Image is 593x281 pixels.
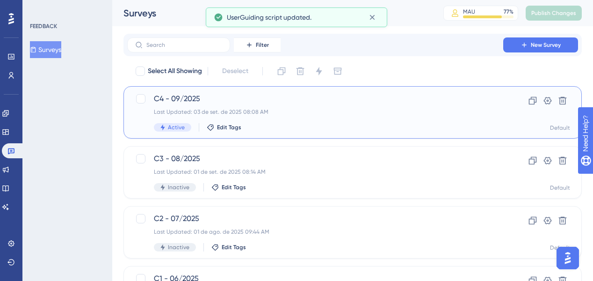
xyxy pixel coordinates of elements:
button: Deselect [214,63,257,80]
span: C4 - 09/2025 [154,93,477,104]
span: Inactive [168,244,189,251]
iframe: UserGuiding AI Assistant Launcher [554,244,582,272]
span: Edit Tags [222,244,246,251]
button: Publish Changes [526,6,582,21]
span: New Survey [531,41,561,49]
span: Active [168,124,185,131]
span: C3 - 08/2025 [154,153,477,164]
span: Deselect [222,66,248,77]
div: FEEDBACK [30,22,57,30]
button: Edit Tags [211,184,246,191]
span: Select All Showing [148,66,202,77]
div: MAU [463,8,475,15]
button: New Survey [503,37,578,52]
input: Search [146,42,222,48]
span: Filter [256,41,269,49]
button: Edit Tags [211,244,246,251]
button: Surveys [30,41,61,58]
div: Default [550,184,570,192]
div: Default [550,124,570,132]
span: Inactive [168,184,189,191]
div: Last Updated: 01 de set. de 2025 08:14 AM [154,168,477,176]
span: C2 - 07/2025 [154,213,477,224]
span: UserGuiding script updated. [227,12,311,23]
div: 77 % [504,8,513,15]
span: Publish Changes [531,9,576,17]
div: Surveys [123,7,420,20]
div: Last Updated: 03 de set. de 2025 08:08 AM [154,108,477,116]
div: Last Updated: 01 de ago. de 2025 09:44 AM [154,228,477,236]
div: Default [550,244,570,251]
span: Need Help? [22,2,58,14]
button: Filter [234,37,281,52]
button: Edit Tags [207,124,241,131]
span: Edit Tags [217,124,241,131]
span: Edit Tags [222,184,246,191]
